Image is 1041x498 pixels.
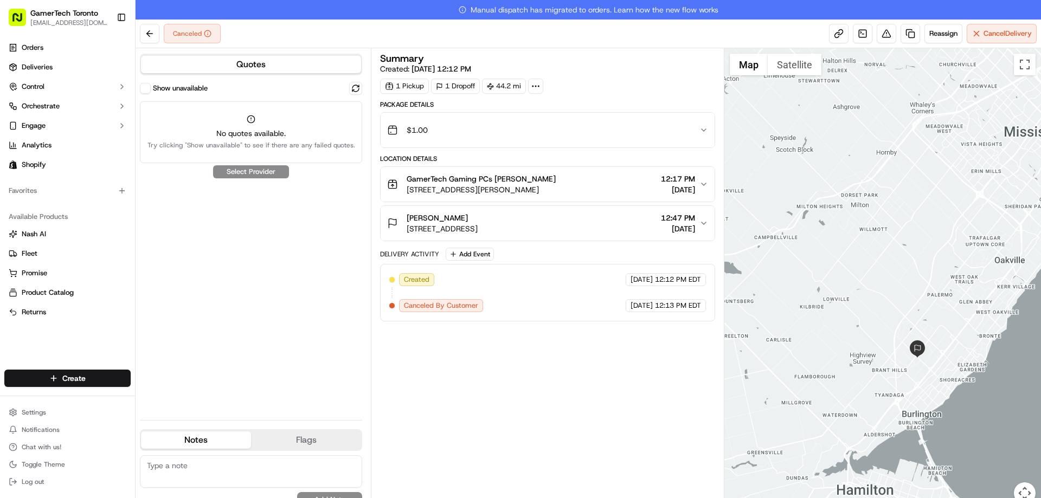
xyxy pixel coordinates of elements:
span: $1.00 [407,125,428,135]
span: Knowledge Base [22,242,83,253]
button: Control [4,78,131,95]
div: 1 Pickup [380,79,429,94]
p: Welcome 👋 [11,43,197,61]
span: [DATE] [96,197,118,206]
span: [PERSON_NAME] [407,212,468,223]
label: Show unavailable [153,83,208,93]
button: Canceled [164,24,221,43]
span: Canceled By Customer [404,301,478,311]
button: Reassign [924,24,962,43]
img: Shopify logo [9,160,17,169]
span: Promise [22,268,47,278]
div: Favorites [4,182,131,199]
span: GamerTech Gaming PCs [PERSON_NAME] [407,173,556,184]
div: Past conversations [11,141,73,150]
span: • [90,168,94,177]
span: Product Catalog [22,288,74,297]
div: Start new chat [49,104,178,114]
a: 📗Knowledge Base [7,238,87,257]
span: • [90,197,94,206]
a: Fleet [9,249,126,258]
button: Flags [251,431,361,449]
button: Engage [4,117,131,134]
span: 12:47 PM [661,212,695,223]
img: 1736555255976-a54dd68f-1ca7-489b-9aae-adbdc363a1c4 [22,169,30,177]
button: Promise [4,264,131,282]
button: GamerTech Gaming PCs [PERSON_NAME][STREET_ADDRESS][PERSON_NAME]12:17 PM[DATE] [381,167,714,202]
img: 1736555255976-a54dd68f-1ca7-489b-9aae-adbdc363a1c4 [11,104,30,123]
span: Deliveries [22,62,53,72]
div: Available Products [4,208,131,225]
span: Analytics [22,140,52,150]
button: Nash AI [4,225,131,243]
span: Created [404,275,429,284]
button: GamerTech Toronto [30,8,98,18]
span: Control [22,82,44,92]
img: Brigitte Vinadas [11,187,28,204]
div: We're available if you need us! [49,114,149,123]
span: No quotes available. [147,128,355,139]
button: Returns [4,303,131,321]
button: Settings [4,405,131,420]
span: Log out [22,477,44,486]
span: [STREET_ADDRESS][PERSON_NAME] [407,184,556,195]
span: Shopify [22,160,46,170]
img: Nash [11,11,33,33]
button: Start new chat [184,107,197,120]
h3: Summary [380,54,424,63]
a: Powered byPylon [76,268,131,277]
button: Product Catalog [4,284,131,301]
a: Deliveries [4,59,131,76]
a: Analytics [4,137,131,154]
span: Chat with us! [22,443,61,451]
div: 📗 [11,243,20,252]
button: [EMAIL_ADDRESS][DOMAIN_NAME] [30,18,108,27]
span: 12:13 PM EDT [655,301,701,311]
a: Returns [9,307,126,317]
button: Toggle fullscreen view [1014,54,1036,75]
span: Cancel Delivery [984,29,1032,38]
span: Manual dispatch has migrated to orders. Learn how the new flow works [459,4,718,15]
span: Pylon [108,269,131,277]
button: See all [168,139,197,152]
button: Notifications [4,422,131,437]
button: CancelDelivery [967,24,1037,43]
span: 8:23 AM [96,168,123,177]
a: Shopify [4,156,131,173]
span: [PERSON_NAME] [34,168,88,177]
span: 12:17 PM [661,173,695,184]
a: 💻API Documentation [87,238,178,257]
span: Settings [22,408,46,417]
span: Create [62,373,86,384]
button: Chat with us! [4,439,131,455]
span: [DATE] [661,223,695,234]
span: [DATE] [631,275,653,284]
a: Nash AI [9,229,126,239]
span: Nash AI [22,229,46,239]
span: Engage [22,121,46,131]
button: $1.00 [381,113,714,147]
a: Product Catalog [9,288,126,297]
span: [DATE] 12:12 PM [412,64,471,74]
button: GamerTech Toronto[EMAIL_ADDRESS][DOMAIN_NAME] [4,4,112,30]
button: [PERSON_NAME][STREET_ADDRESS]12:47 PM[DATE] [381,206,714,241]
button: Orchestrate [4,98,131,115]
span: Toggle Theme [22,460,65,469]
span: Reassign [929,29,958,38]
button: Toggle Theme [4,457,131,472]
img: 4920774857489_3d7f54699973ba98c624_72.jpg [23,104,42,123]
span: Fleet [22,249,37,258]
button: Show satellite imagery [768,54,821,75]
button: Fleet [4,245,131,262]
span: Created: [380,63,471,74]
span: Try clicking "Show unavailable" to see if there are any failed quotes. [147,141,355,150]
span: Orders [22,43,43,53]
div: 💻 [92,243,100,252]
button: Create [4,370,131,387]
span: [PERSON_NAME] [34,197,88,206]
a: Promise [9,268,126,278]
button: Notes [141,431,251,449]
